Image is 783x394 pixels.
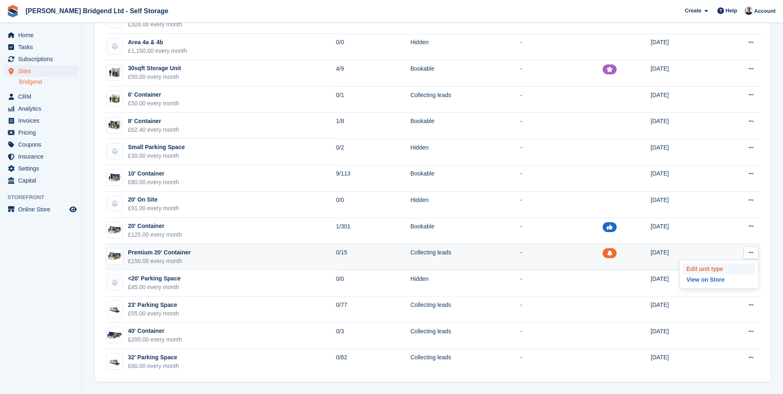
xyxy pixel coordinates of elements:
[107,196,123,211] img: blank-unit-type-icon-ffbac7b88ba66c5e286b0e438baccc4b9c83835d4c34f86887a83fc20ec27e7b.svg
[128,353,179,362] div: 32' Parking Space
[4,175,78,186] a: menu
[128,248,191,257] div: Premium 20' Container
[128,126,179,134] div: £62.40 every month
[128,178,179,187] div: £80.00 every month
[4,41,78,53] a: menu
[4,65,78,77] a: menu
[683,263,755,274] a: Edit unit type
[410,244,520,271] td: Collecting leads
[128,301,179,309] div: 23' Parking Space
[18,139,68,150] span: Coupons
[4,163,78,174] a: menu
[128,257,191,266] div: £150.00 every month
[520,244,602,271] td: -
[651,139,714,165] td: [DATE]
[651,297,714,323] td: [DATE]
[128,117,179,126] div: 8' Container
[520,297,602,323] td: -
[128,195,179,204] div: 20' On Site
[107,304,123,313] img: Caravan%20-%20R.jpg
[107,93,123,105] img: 35-sqft-unit.jpg
[18,91,68,102] span: CRM
[336,139,410,165] td: 0/2
[107,357,123,366] img: Caravan%20-%20R.jpg
[520,113,602,139] td: -
[128,90,179,99] div: 6' Container
[128,362,179,370] div: £60.00 every month
[4,127,78,138] a: menu
[336,113,410,139] td: 1/8
[651,192,714,218] td: [DATE]
[685,7,701,15] span: Create
[107,250,123,262] img: 20-ft-container.jpg
[651,244,714,271] td: [DATE]
[651,34,714,60] td: [DATE]
[107,143,123,159] img: blank-unit-type-icon-ffbac7b88ba66c5e286b0e438baccc4b9c83835d4c34f86887a83fc20ec27e7b.svg
[410,113,520,139] td: Bookable
[4,139,78,150] a: menu
[18,175,68,186] span: Capital
[18,115,68,126] span: Invoices
[107,275,123,290] img: blank-unit-type-icon-ffbac7b88ba66c5e286b0e438baccc4b9c83835d4c34f86887a83fc20ec27e7b.svg
[4,91,78,102] a: menu
[18,103,68,114] span: Analytics
[651,165,714,192] td: [DATE]
[410,218,520,244] td: Bookable
[520,192,602,218] td: -
[128,38,187,47] div: Area 4a & 4b
[520,165,602,192] td: -
[726,7,737,15] span: Help
[128,274,180,283] div: <20' Parking Space
[336,60,410,87] td: 4/9
[754,7,776,15] span: Account
[4,103,78,114] a: menu
[18,151,68,162] span: Insurance
[19,78,78,86] a: Bridgend
[68,204,78,214] a: Preview store
[128,230,182,239] div: £125.00 every month
[4,29,78,41] a: menu
[410,165,520,192] td: Bookable
[520,139,602,165] td: -
[651,113,714,139] td: [DATE]
[520,270,602,297] td: -
[4,151,78,162] a: menu
[18,204,68,215] span: Online Store
[410,349,520,375] td: Collecting leads
[4,204,78,215] a: menu
[22,4,172,18] a: [PERSON_NAME] Bridgend Ltd - Self Storage
[18,163,68,174] span: Settings
[336,218,410,244] td: 1/301
[745,7,753,15] img: Rhys Jones
[18,53,68,65] span: Subscriptions
[410,60,520,87] td: Bookable
[107,38,123,54] img: blank-unit-type-icon-ffbac7b88ba66c5e286b0e438baccc4b9c83835d4c34f86887a83fc20ec27e7b.svg
[651,349,714,375] td: [DATE]
[410,34,520,60] td: Hidden
[410,323,520,349] td: Collecting leads
[18,29,68,41] span: Home
[651,270,714,297] td: [DATE]
[18,65,68,77] span: Sites
[107,119,123,131] img: 60-sqft-container.jpg
[336,244,410,271] td: 0/15
[520,218,602,244] td: -
[336,192,410,218] td: 0/0
[651,323,714,349] td: [DATE]
[410,270,520,297] td: Hidden
[4,53,78,65] a: menu
[520,323,602,349] td: -
[107,172,123,184] img: 10-ft-container.jpg
[520,60,602,87] td: -
[336,323,410,349] td: 0/3
[336,349,410,375] td: 0/62
[128,99,179,108] div: £50.00 every month
[651,218,714,244] td: [DATE]
[128,20,182,29] div: £324.00 every month
[128,309,179,318] div: £55.00 every month
[683,274,755,285] a: View on Store
[651,86,714,113] td: [DATE]
[107,224,123,236] img: 20-ft-container.jpg
[410,192,520,218] td: Hidden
